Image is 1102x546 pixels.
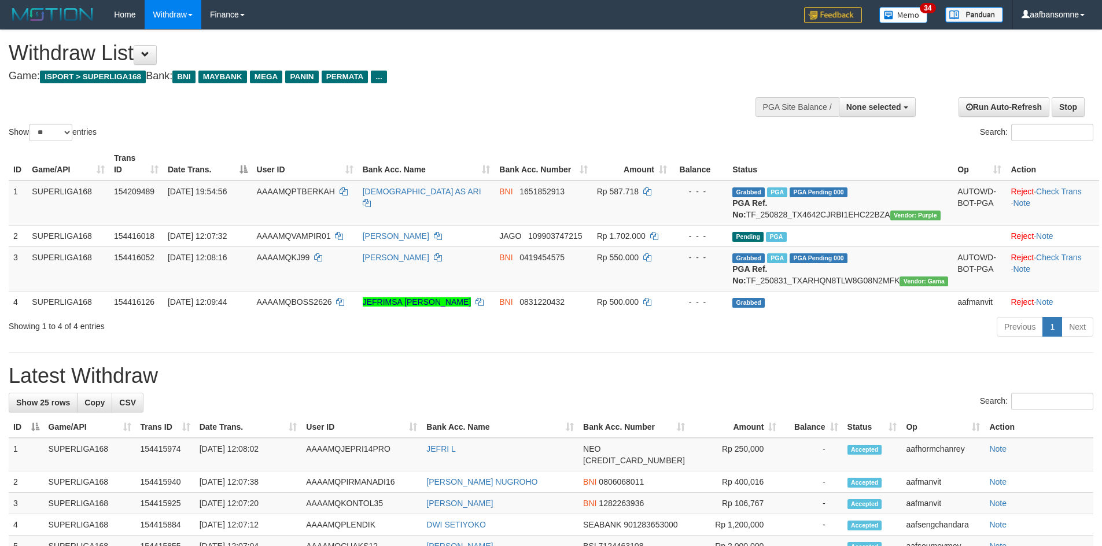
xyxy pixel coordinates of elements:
td: [DATE] 12:07:38 [195,471,302,493]
td: SUPERLIGA168 [27,246,109,291]
td: 4 [9,514,44,536]
a: Note [1036,231,1053,241]
span: 154416052 [114,253,154,262]
a: [PERSON_NAME] NUGROHO [426,477,537,486]
th: Status: activate to sort column ascending [843,416,902,438]
a: CSV [112,393,143,412]
td: aafmanvit [901,493,985,514]
span: ... [371,71,386,83]
b: PGA Ref. No: [732,198,767,219]
a: Reject [1011,297,1034,307]
th: Bank Acc. Number: activate to sort column ascending [578,416,690,438]
span: [DATE] 12:07:32 [168,231,227,241]
div: PGA Site Balance / [755,97,839,117]
img: Button%20Memo.svg [879,7,928,23]
span: BNI [499,253,513,262]
th: Amount: activate to sort column ascending [592,147,672,180]
td: AAAAMQKONTOL35 [301,493,422,514]
span: BNI [499,297,513,307]
td: - [781,514,842,536]
button: None selected [839,97,916,117]
td: 1 [9,180,27,226]
label: Search: [980,124,1093,141]
span: BNI [583,499,596,508]
td: TF_250831_TXARHQN8TLW8G08N2MFK [728,246,953,291]
td: AUTOWD-BOT-PGA [953,246,1006,291]
span: SEABANK [583,520,621,529]
span: Copy 1282263936 to clipboard [599,499,644,508]
a: [PERSON_NAME] [363,231,429,241]
span: Vendor URL: https://trx31.1velocity.biz [900,276,948,286]
a: Check Trans [1036,253,1082,262]
span: Copy 5859459254537433 to clipboard [583,456,685,465]
span: Grabbed [732,253,765,263]
span: Marked by aafsoycanthlai [767,253,787,263]
span: AAAAMQPTBERKAH [257,187,335,196]
span: Copy [84,398,105,407]
th: Game/API: activate to sort column ascending [27,147,109,180]
span: ISPORT > SUPERLIGA168 [40,71,146,83]
td: AAAAMQPIRMANADI16 [301,471,422,493]
td: 1 [9,438,44,471]
td: SUPERLIGA168 [44,471,136,493]
span: Grabbed [732,187,765,197]
th: Action [1006,147,1099,180]
td: - [781,493,842,514]
th: Bank Acc. Name: activate to sort column ascending [358,147,495,180]
a: [DEMOGRAPHIC_DATA] AS ARI [363,187,481,196]
a: JEFRI L [426,444,456,453]
td: - [781,438,842,471]
td: aafsengchandara [901,514,985,536]
td: AUTOWD-BOT-PGA [953,180,1006,226]
th: Op: activate to sort column ascending [953,147,1006,180]
th: User ID: activate to sort column ascending [301,416,422,438]
a: Note [1013,198,1030,208]
a: Note [989,477,1007,486]
td: [DATE] 12:07:12 [195,514,302,536]
span: Show 25 rows [16,398,70,407]
th: Action [985,416,1093,438]
span: Accepted [847,499,882,509]
img: panduan.png [945,7,1003,23]
th: Op: activate to sort column ascending [901,416,985,438]
td: Rp 400,016 [690,471,781,493]
th: Trans ID: activate to sort column ascending [136,416,195,438]
span: 154416126 [114,297,154,307]
td: [DATE] 12:07:20 [195,493,302,514]
span: Copy 109903747215 to clipboard [528,231,582,241]
a: Note [1036,297,1053,307]
span: Copy 0806068011 to clipboard [599,477,644,486]
a: Reject [1011,187,1034,196]
span: AAAAMQBOSS2626 [257,297,332,307]
td: SUPERLIGA168 [44,493,136,514]
input: Search: [1011,124,1093,141]
span: BNI [172,71,195,83]
td: aafmanvit [901,471,985,493]
a: Previous [997,317,1043,337]
a: Show 25 rows [9,393,78,412]
td: 3 [9,246,27,291]
span: Rp 500.000 [597,297,639,307]
a: Next [1062,317,1093,337]
td: SUPERLIGA168 [27,225,109,246]
th: Status [728,147,953,180]
input: Search: [1011,393,1093,410]
td: TF_250828_TX4642CJRBI1EHC22BZA [728,180,953,226]
td: Rp 250,000 [690,438,781,471]
div: - - - [676,252,723,263]
a: Note [989,444,1007,453]
a: [PERSON_NAME] [426,499,493,508]
span: JAGO [499,231,521,241]
a: Reject [1011,253,1034,262]
td: SUPERLIGA168 [44,438,136,471]
td: - [781,471,842,493]
span: PANIN [285,71,318,83]
span: Rp 550.000 [597,253,639,262]
span: PGA Pending [790,253,847,263]
th: User ID: activate to sort column ascending [252,147,358,180]
th: Game/API: activate to sort column ascending [44,416,136,438]
span: AAAAMQVAMPIR01 [257,231,331,241]
div: - - - [676,296,723,308]
img: Feedback.jpg [804,7,862,23]
span: Copy 0831220432 to clipboard [519,297,565,307]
